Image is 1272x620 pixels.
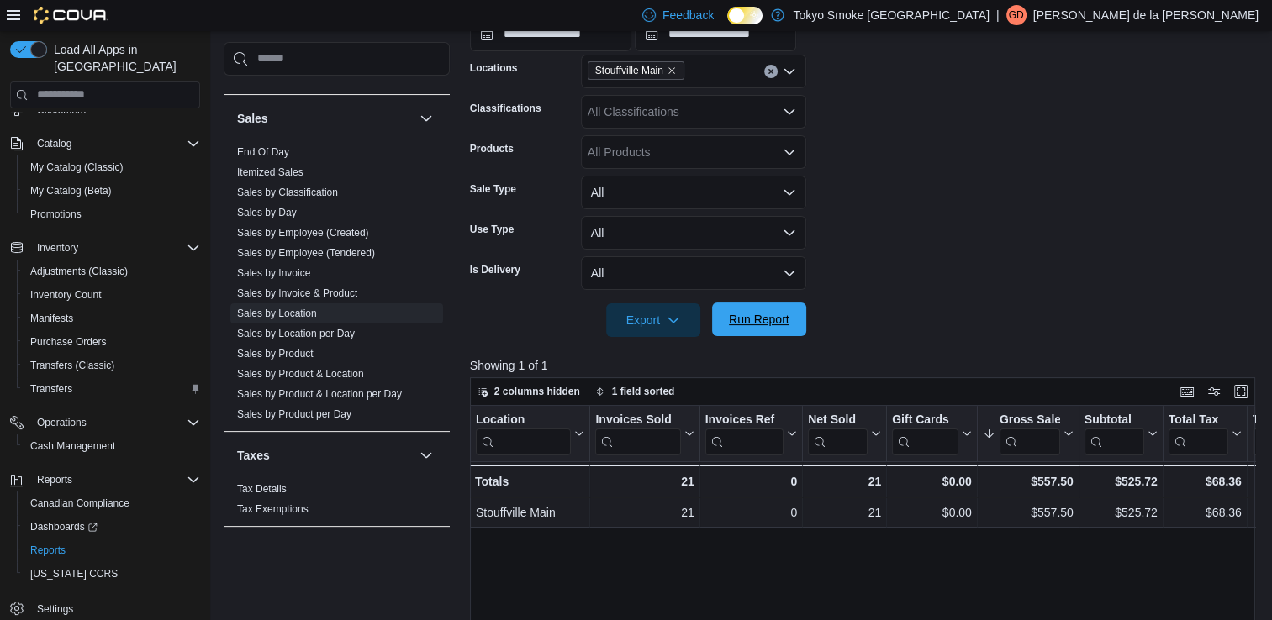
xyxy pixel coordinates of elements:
[30,312,73,325] span: Manifests
[1085,412,1144,428] div: Subtotal
[808,502,881,523] div: 21
[471,381,587,402] button: 2 columns hidden
[712,302,806,336] button: Run Report
[30,497,129,510] span: Canadian Compliance
[3,596,207,620] button: Settings
[30,544,66,557] span: Reports
[635,18,796,51] input: Press the down key to open a popover containing a calendar.
[34,7,108,24] img: Cova
[24,261,135,281] a: Adjustments (Classic)
[30,439,115,453] span: Cash Management
[1000,412,1060,428] div: Gross Sales
[30,412,93,433] button: Operations
[1169,412,1242,454] button: Total Tax
[3,411,207,434] button: Operations
[662,7,714,24] span: Feedback
[24,355,200,376] span: Transfers (Classic)
[237,447,270,464] h3: Taxes
[237,286,357,300] span: Sales by Invoice & Product
[24,379,200,399] span: Transfers
[17,434,207,458] button: Cash Management
[237,110,413,127] button: Sales
[237,327,355,340] span: Sales by Location per Day
[783,105,796,118] button: Open list of options
[892,412,958,454] div: Gift Card Sales
[24,332,200,352] span: Purchase Orders
[237,367,364,381] span: Sales by Product & Location
[581,176,806,209] button: All
[224,142,450,431] div: Sales
[30,359,114,372] span: Transfers (Classic)
[24,157,130,177] a: My Catalog (Classic)
[24,379,79,399] a: Transfers
[705,471,796,491] div: 0
[24,204,200,224] span: Promotions
[1169,412,1228,454] div: Total Tax
[30,238,85,258] button: Inventory
[237,388,402,400] a: Sales by Product & Location per Day
[30,288,102,302] span: Inventory Count
[237,503,309,515] a: Tax Exemptions
[37,416,87,429] span: Operations
[595,502,694,523] div: 21
[1085,412,1144,454] div: Subtotal
[30,470,200,490] span: Reports
[595,412,680,454] div: Invoices Sold
[476,412,571,428] div: Location
[476,412,584,454] button: Location
[729,311,789,328] span: Run Report
[808,412,881,454] button: Net Sold
[37,473,72,486] span: Reports
[1009,5,1024,25] span: Gd
[17,539,207,562] button: Reports
[983,412,1074,454] button: Gross Sales
[237,206,297,219] span: Sales by Day
[727,7,763,24] input: Dark Mode
[1085,502,1158,523] div: $525.72
[47,41,200,75] span: Load All Apps in [GEOGRAPHIC_DATA]
[237,226,369,239] span: Sales by Employee (Created)
[983,471,1074,491] div: $557.50
[237,368,364,380] a: Sales by Product & Location
[30,599,80,619] a: Settings
[237,447,413,464] button: Taxes
[588,381,682,402] button: 1 field sorted
[783,145,796,159] button: Open list of options
[475,471,584,491] div: Totals
[1169,471,1242,491] div: $68.36
[17,562,207,586] button: [US_STATE] CCRS
[37,241,78,255] span: Inventory
[30,265,128,278] span: Adjustments (Classic)
[24,436,122,456] a: Cash Management
[30,470,79,490] button: Reports
[17,377,207,401] button: Transfers
[1177,381,1197,402] button: Keyboard shortcuts
[224,479,450,526] div: Taxes
[727,24,728,25] span: Dark Mode
[793,5,990,25] p: Tokyo Smoke [GEOGRAPHIC_DATA]
[24,540,200,560] span: Reports
[237,347,314,360] span: Sales by Product
[237,307,317,319] a: Sales by Location
[237,307,317,320] span: Sales by Location
[470,223,514,236] label: Use Type
[1204,381,1224,402] button: Display options
[1085,471,1158,491] div: $525.72
[892,471,972,491] div: $0.00
[24,181,200,201] span: My Catalog (Beta)
[30,184,112,197] span: My Catalog (Beta)
[17,202,207,226] button: Promotions
[612,385,675,398] span: 1 field sorted
[17,283,207,307] button: Inventory Count
[17,179,207,202] button: My Catalog (Beta)
[237,246,375,260] span: Sales by Employee (Tendered)
[237,407,351,421] span: Sales by Product per Day
[3,468,207,491] button: Reports
[237,483,287,495] a: Tax Details
[237,247,375,259] a: Sales by Employee (Tendered)
[237,328,355,339] a: Sales by Location per Day
[237,186,338,199] span: Sales by Classification
[237,348,314,360] a: Sales by Product
[581,216,806,250] button: All
[581,256,806,290] button: All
